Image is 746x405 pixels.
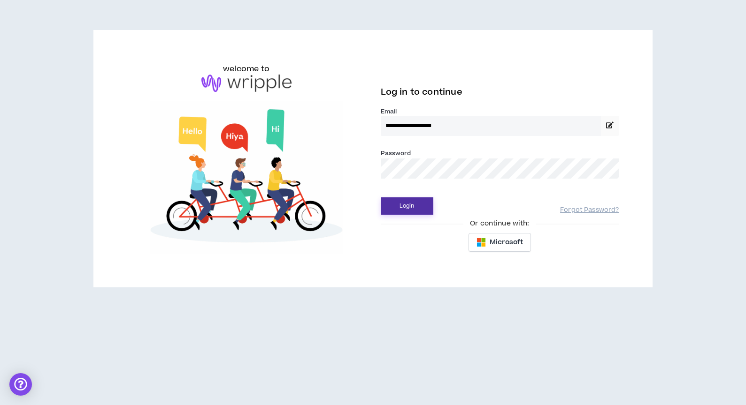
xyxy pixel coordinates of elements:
span: Log in to continue [381,86,462,98]
label: Password [381,149,411,157]
div: Open Intercom Messenger [9,373,32,396]
img: Welcome to Wripple [127,101,366,254]
button: Microsoft [469,233,531,252]
label: Email [381,107,619,116]
span: Microsoft [490,237,523,247]
img: logo-brand.png [201,75,292,92]
span: Or continue with: [463,218,536,229]
h6: welcome to [223,63,269,75]
a: Forgot Password? [560,206,619,215]
button: Login [381,197,433,215]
